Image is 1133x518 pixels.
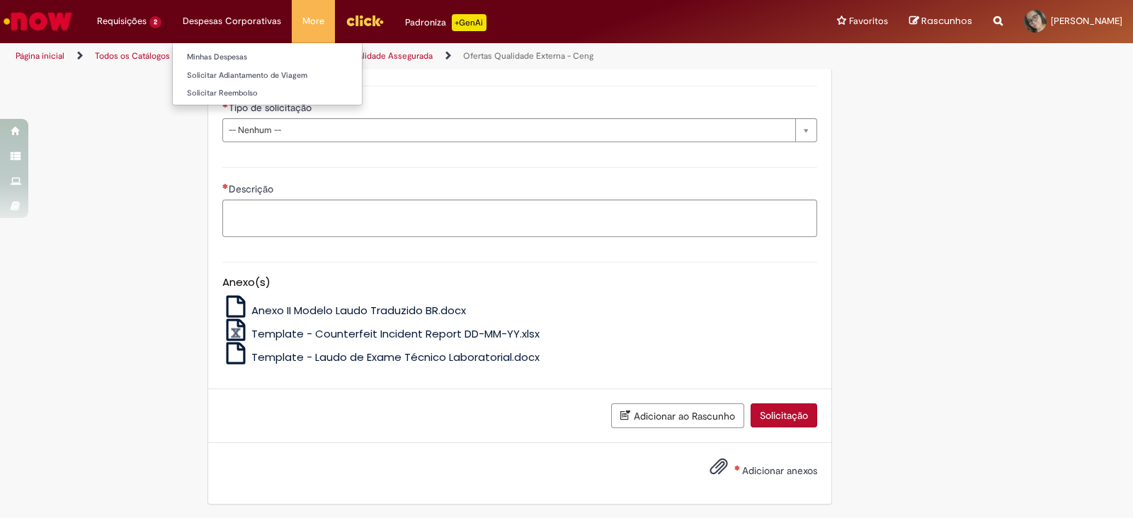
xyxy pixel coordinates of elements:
span: Necessários [222,102,229,108]
span: 2 [149,16,161,28]
img: click_logo_yellow_360x200.png [346,10,384,31]
span: Anexo II Modelo Laudo Traduzido BR.docx [251,303,466,318]
p: +GenAi [452,14,486,31]
a: Solicitar Reembolso [173,86,362,101]
a: Ofertas Qualidade Externa - Ceng [463,50,593,62]
a: Template - Laudo de Exame Técnico Laboratorial.docx [222,350,540,364]
span: Template - Laudo de Exame Técnico Laboratorial.docx [251,350,540,364]
span: Necessários [222,183,229,189]
span: Descrição [229,183,276,195]
button: Adicionar ao Rascunho [611,403,744,428]
a: Template - Counterfeit Incident Report DD-MM-YY.xlsx [222,326,540,341]
span: Adicionar anexos [742,464,817,477]
a: Solicitar Adiantamento de Viagem [173,68,362,84]
button: Adicionar anexos [706,454,731,486]
button: Solicitação [751,403,817,427]
a: Página inicial [16,50,64,62]
textarea: Descrição [222,200,817,238]
div: Padroniza [405,14,486,31]
span: Rascunhos [921,14,972,28]
a: Qualidade Assegurada [346,50,433,62]
ul: Despesas Corporativas [172,42,363,105]
span: Favoritos [849,14,888,28]
span: More [302,14,324,28]
a: Rascunhos [909,15,972,28]
h5: Anexo(s) [222,277,817,289]
a: Minhas Despesas [173,50,362,65]
ul: Trilhas de página [11,43,745,69]
span: Tipo de solicitação [229,101,314,114]
span: -- Nenhum -- [229,119,788,142]
a: Anexo II Modelo Laudo Traduzido BR.docx [222,303,467,318]
a: Todos os Catálogos [95,50,170,62]
span: [PERSON_NAME] [1051,15,1122,27]
img: ServiceNow [1,7,74,35]
span: Despesas Corporativas [183,14,281,28]
span: Template - Counterfeit Incident Report DD-MM-YY.xlsx [251,326,540,341]
span: Requisições [97,14,147,28]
